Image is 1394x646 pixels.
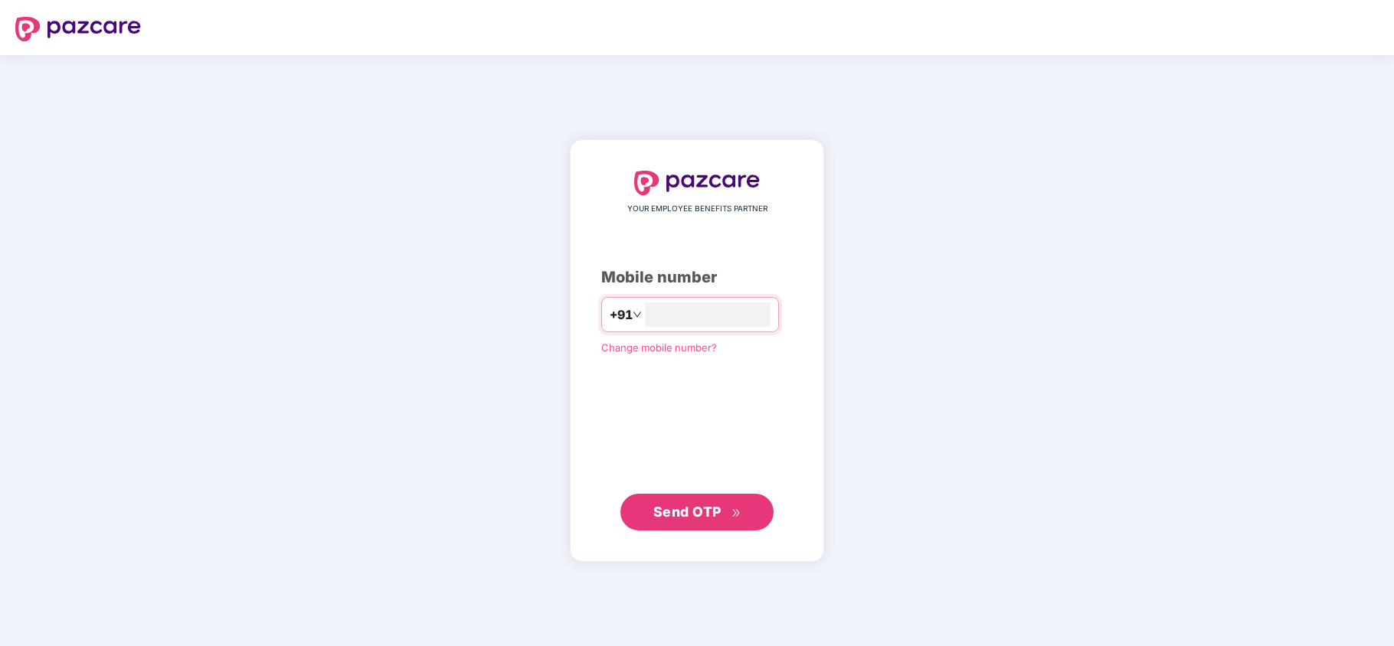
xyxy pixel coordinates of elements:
[610,305,633,325] span: +91
[731,508,741,518] span: double-right
[15,17,141,41] img: logo
[601,341,717,354] a: Change mobile number?
[601,266,793,289] div: Mobile number
[620,494,774,530] button: Send OTPdouble-right
[634,171,760,195] img: logo
[627,203,767,215] span: YOUR EMPLOYEE BENEFITS PARTNER
[633,310,642,319] span: down
[653,504,722,520] span: Send OTP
